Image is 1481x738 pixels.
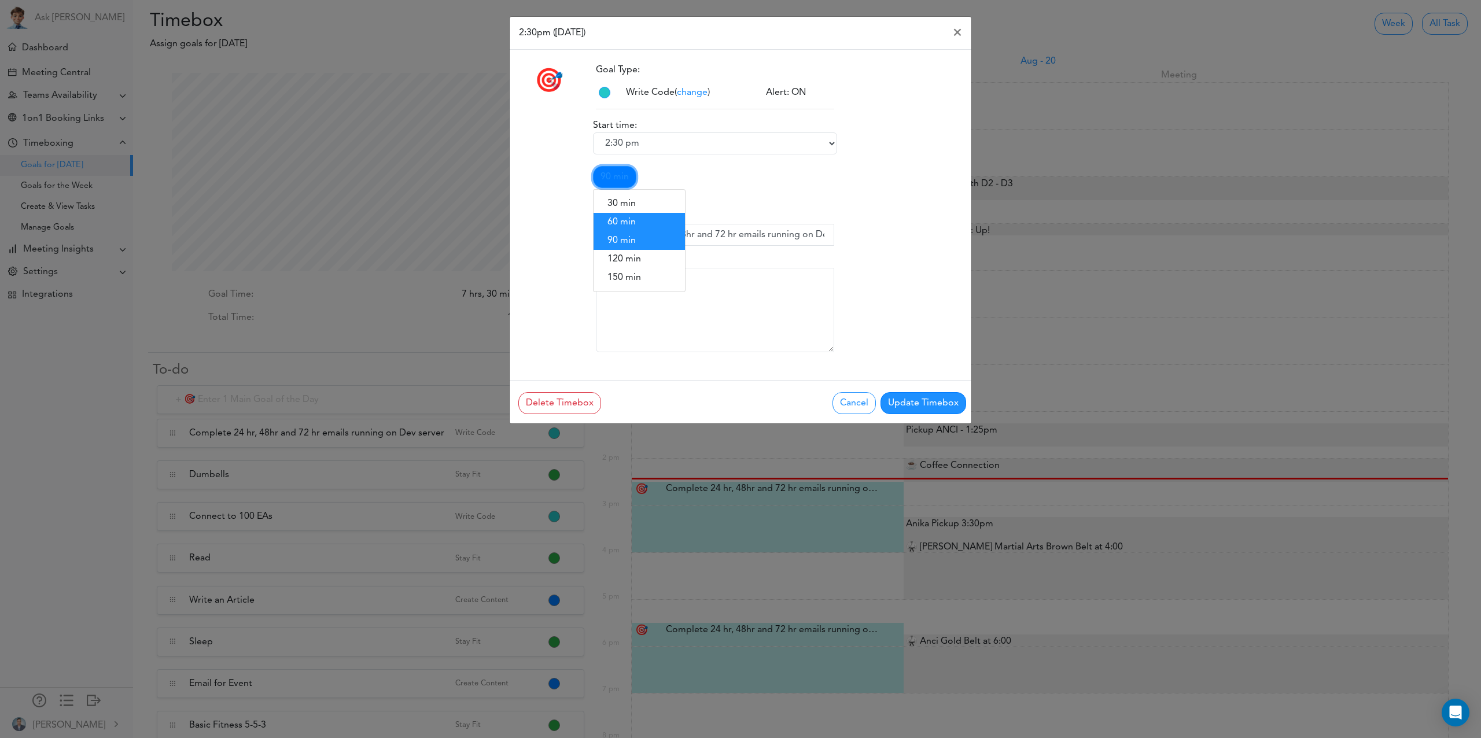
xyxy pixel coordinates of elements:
[593,59,643,81] label: Goal Type:
[594,268,685,287] a: 150 min
[757,86,837,99] div: Alert: ON
[593,119,637,132] label: Start time:
[593,166,636,188] a: 90 min
[594,250,685,268] a: 120 min
[535,71,563,94] span: 🎯
[594,213,685,231] a: 60 min
[617,86,757,99] div: ( )
[626,88,675,97] span: Write Code
[881,392,966,414] button: Update Timebox
[518,392,601,414] button: Delete Timebox
[677,88,708,97] span: change
[944,17,971,49] button: Close
[832,392,876,414] button: Cancel
[519,26,585,40] h6: 2:30pm ([DATE])
[953,26,962,40] span: ×
[594,194,685,213] a: 30 min
[594,231,685,250] a: 90 min
[1442,699,1469,726] div: Open Intercom Messenger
